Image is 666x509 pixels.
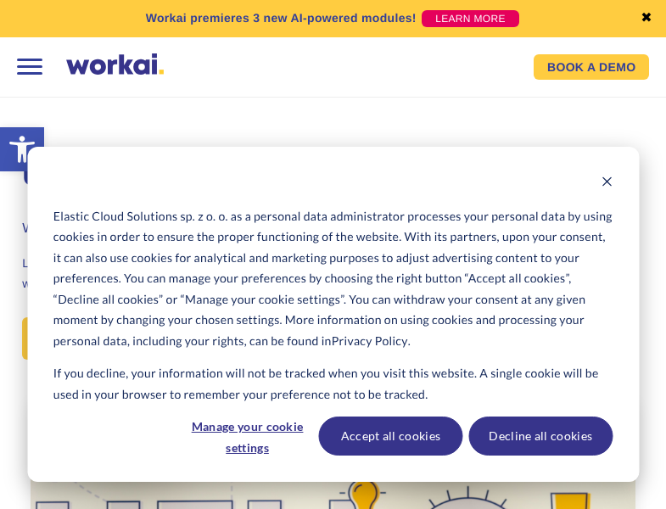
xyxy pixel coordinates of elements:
a: Privacy Policy [332,331,408,352]
a: ✖ [641,12,652,25]
button: Accept all cookies [319,417,463,456]
button: Manage your cookie settings [182,417,313,456]
p: Looking for new challenges or just tired of a boring software house reality? Let us show you what... [22,253,643,294]
a: APPLY [DATE]! [22,317,164,360]
h1: UI/UX Designer [22,157,643,196]
p: Elastic Cloud Solutions sp. z o. o. as a personal data administrator processes your personal data... [53,206,613,352]
a: BOOK A DEMO [534,54,649,80]
p: Workai premieres 3 new AI-powered modules! [146,9,417,27]
h3: We are looking for an experienced UI/UX Designer to strengthen our Product Team. [22,219,643,239]
p: If you decline, your information will not be tracked when you visit this website. A single cookie... [53,363,613,405]
a: LEARN MORE [422,10,519,27]
button: Decline all cookies [468,417,613,456]
button: Dismiss cookie banner [601,173,613,194]
div: Cookie banner [27,147,639,482]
